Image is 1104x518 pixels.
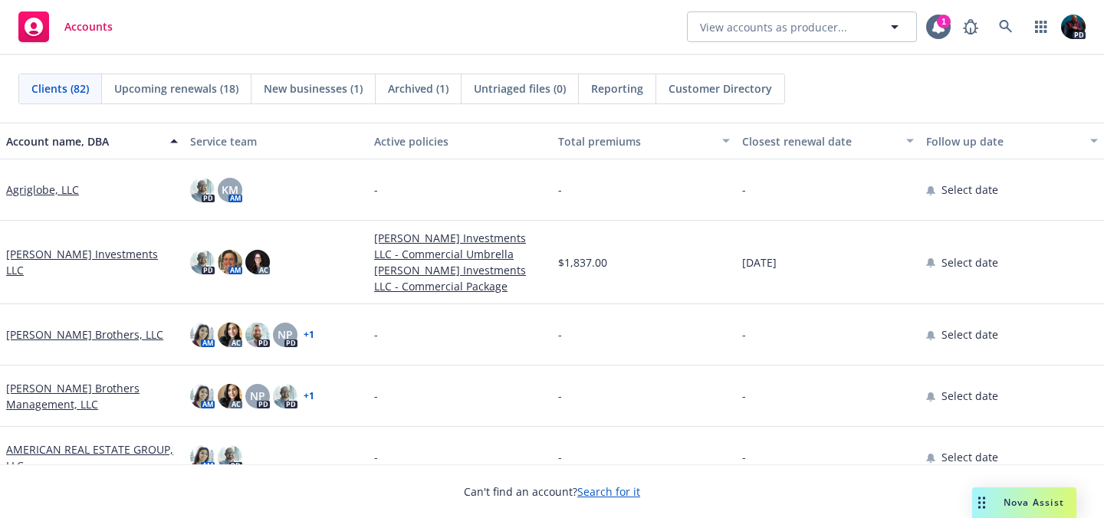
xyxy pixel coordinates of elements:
[388,80,449,97] span: Archived (1)
[577,484,640,499] a: Search for it
[972,487,1076,518] button: Nova Assist
[114,80,238,97] span: Upcoming renewals (18)
[558,388,562,404] span: -
[368,123,552,159] button: Active policies
[742,254,777,270] span: [DATE]
[6,133,161,149] div: Account name, DBA
[700,19,847,35] span: View accounts as producer...
[1004,496,1064,509] span: Nova Assist
[374,182,378,198] span: -
[6,380,178,412] a: [PERSON_NAME] Brothers Management, LLC
[278,326,293,343] span: NP
[552,123,736,159] button: Total premiums
[190,178,215,202] img: photo
[374,388,378,404] span: -
[926,133,1081,149] div: Follow up date
[941,182,998,198] span: Select date
[184,123,368,159] button: Service team
[941,388,998,404] span: Select date
[273,384,297,408] img: photo
[941,449,998,465] span: Select date
[669,80,772,97] span: Customer Directory
[474,80,566,97] span: Untriaged files (0)
[941,326,998,343] span: Select date
[218,445,242,470] img: photo
[6,182,79,198] a: Agriglobe, LLC
[558,449,562,465] span: -
[6,441,178,474] a: AMERICAN REAL ESTATE GROUP, LLC
[955,11,986,42] a: Report a Bug
[742,326,746,343] span: -
[374,230,546,262] a: [PERSON_NAME] Investments LLC - Commercial Umbrella
[736,123,920,159] button: Closest renewal date
[374,449,378,465] span: -
[742,133,897,149] div: Closest renewal date
[64,21,113,33] span: Accounts
[31,80,89,97] span: Clients (82)
[374,133,546,149] div: Active policies
[742,449,746,465] span: -
[218,323,242,347] img: photo
[464,484,640,500] span: Can't find an account?
[558,254,607,270] span: $1,837.00
[6,246,178,278] a: [PERSON_NAME] Investments LLC
[941,254,998,270] span: Select date
[190,384,215,408] img: photo
[190,323,215,347] img: photo
[264,80,363,97] span: New businesses (1)
[245,250,270,274] img: photo
[742,182,746,198] span: -
[742,388,746,404] span: -
[218,250,242,274] img: photo
[937,15,951,28] div: 1
[591,80,643,97] span: Reporting
[190,445,215,470] img: photo
[558,326,562,343] span: -
[218,384,242,408] img: photo
[972,487,991,518] div: Drag to move
[190,133,362,149] div: Service team
[245,323,270,347] img: photo
[190,250,215,274] img: photo
[6,326,163,343] a: [PERSON_NAME] Brothers, LLC
[304,330,314,339] a: + 1
[250,388,265,404] span: NP
[222,182,238,198] span: KM
[1026,11,1056,42] a: Switch app
[558,182,562,198] span: -
[374,326,378,343] span: -
[1061,15,1086,39] img: photo
[558,133,713,149] div: Total premiums
[920,123,1104,159] button: Follow up date
[374,262,546,294] a: [PERSON_NAME] Investments LLC - Commercial Package
[687,11,917,42] button: View accounts as producer...
[304,392,314,401] a: + 1
[991,11,1021,42] a: Search
[12,5,119,48] a: Accounts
